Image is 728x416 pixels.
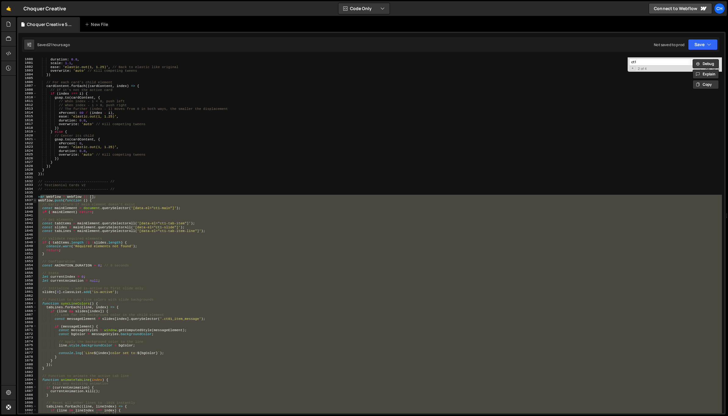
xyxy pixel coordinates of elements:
div: 1683 [18,374,37,378]
div: 1634 [18,187,37,191]
div: 1691 [18,404,37,408]
div: 1649 [18,244,37,248]
div: 1606 [18,80,37,84]
div: 1612 [18,103,37,107]
span: CaseSensitive Search [705,66,710,71]
div: 1609 [18,92,37,96]
div: 1637 [18,198,37,202]
div: 1684 [18,378,37,382]
a: 🤙 [1,1,16,16]
div: 1674 [18,340,37,344]
div: 1623 [18,145,37,149]
div: 1671 [18,328,37,332]
div: Choquer Creative 5.0.js [27,21,73,27]
div: 1601 [18,61,37,65]
div: 1638 [18,202,37,206]
div: 1639 [18,206,37,210]
div: 1618 [18,126,37,130]
button: Save [688,39,718,50]
span: Toggle Replace mode [630,66,636,71]
div: 1604 [18,73,37,77]
div: 1633 [18,183,37,187]
div: 1625 [18,153,37,157]
a: Connect to Webflow [649,3,712,14]
div: 1635 [18,191,37,195]
div: 1662 [18,294,37,298]
div: 1690 [18,401,37,405]
div: Ch [714,3,725,14]
div: 1629 [18,168,37,172]
div: 1685 [18,382,37,385]
div: 1628 [18,164,37,168]
div: 1621 [18,137,37,141]
div: 1678 [18,355,37,359]
div: 1636 [18,195,37,199]
div: 1611 [18,99,37,103]
div: New File [85,21,110,27]
div: 1643 [18,221,37,225]
div: 1672 [18,332,37,336]
div: 1661 [18,290,37,294]
div: Not saved to prod [654,42,684,47]
div: 1658 [18,279,37,283]
div: 1608 [18,88,37,92]
input: Search for [629,59,690,66]
div: 1676 [18,347,37,351]
div: 1677 [18,351,37,355]
div: 1664 [18,302,37,306]
div: 1689 [18,397,37,401]
div: 1686 [18,385,37,389]
div: 1605 [18,76,37,80]
span: Whole Word Search [711,66,716,71]
div: 1657 [18,275,37,279]
div: 1679 [18,359,37,363]
div: 1641 [18,214,37,218]
div: 1681 [18,366,37,370]
div: 1603 [18,69,37,73]
div: 1670 [18,324,37,328]
div: 1675 [18,343,37,347]
div: 1600 [18,57,37,61]
button: Explain [693,70,719,79]
div: 1668 [18,317,37,321]
button: Copy [693,80,719,89]
div: 1622 [18,141,37,145]
div: 1655 [18,267,37,271]
div: 1626 [18,157,37,161]
div: 1602 [18,65,37,69]
button: Debug [693,59,719,68]
div: Choquer Creative [23,5,67,12]
div: 1640 [18,210,37,214]
div: 1645 [18,229,37,233]
div: 1680 [18,363,37,367]
div: 1619 [18,130,37,134]
div: 1666 [18,309,37,313]
div: 1673 [18,336,37,340]
div: 1688 [18,393,37,397]
div: 1648 [18,241,37,244]
div: 1682 [18,370,37,374]
div: 1659 [18,282,37,286]
div: 1660 [18,286,37,290]
span: RegExp Search [699,66,705,71]
button: Code Only [338,3,390,14]
div: 1667 [18,313,37,317]
div: 1615 [18,114,37,118]
div: 1624 [18,149,37,153]
div: 1631 [18,175,37,179]
div: 1687 [18,389,37,393]
div: 1651 [18,252,37,256]
div: 1627 [18,160,37,164]
div: 1654 [18,263,37,267]
div: 1607 [18,84,37,88]
div: 1650 [18,248,37,252]
div: 1644 [18,225,37,229]
div: 1610 [18,96,37,99]
div: 1647 [18,237,37,241]
div: 1646 [18,233,37,237]
div: 1620 [18,134,37,138]
div: 1692 [18,408,37,412]
div: 1616 [18,118,37,122]
div: 1653 [18,259,37,263]
span: Search In Selection [717,66,720,71]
